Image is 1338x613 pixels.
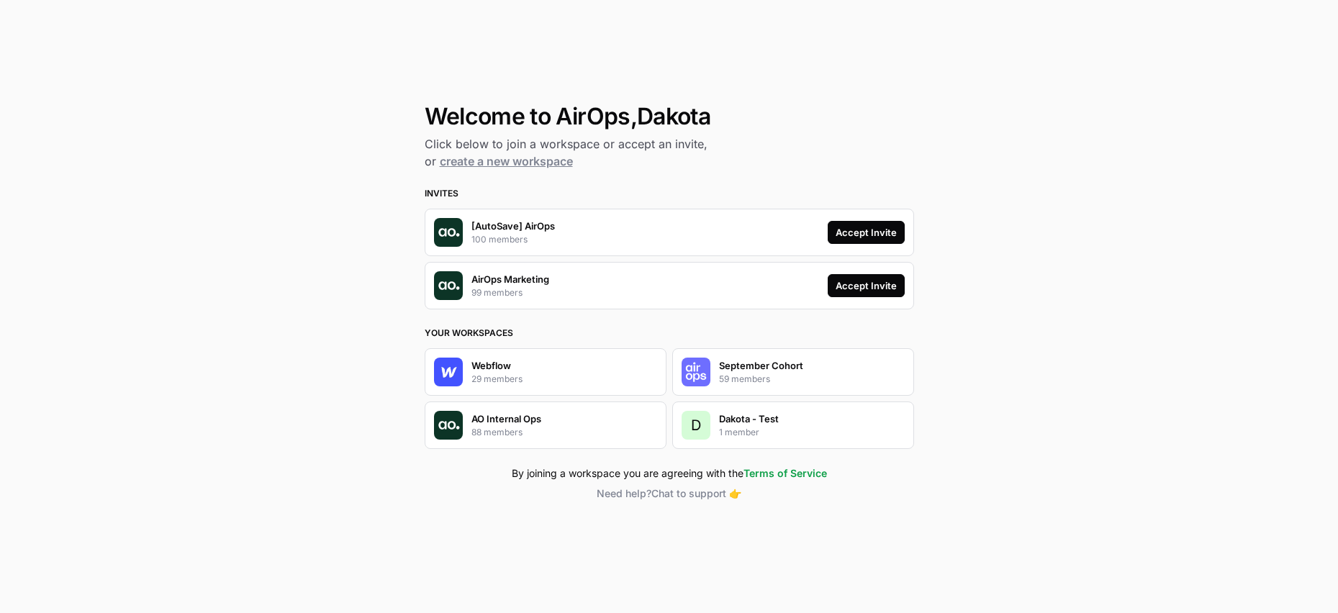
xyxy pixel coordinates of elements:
img: Company Logo [434,358,463,386]
button: DDakota - Test1 member [672,401,914,449]
p: 59 members [719,373,770,386]
p: September Cohort [719,358,803,373]
div: Accept Invite [836,225,897,240]
p: 88 members [471,426,523,439]
button: Company LogoWebflow29 members [425,348,666,396]
img: Company Logo [434,271,463,300]
div: By joining a workspace you are agreeing with the [425,466,914,481]
h1: Welcome to AirOps, Dakota [425,104,914,130]
a: create a new workspace [440,154,573,168]
img: Company Logo [682,358,710,386]
p: AO Internal Ops [471,412,541,426]
img: Company Logo [434,411,463,440]
a: Terms of Service [743,467,827,479]
span: D [691,415,701,435]
p: 29 members [471,373,523,386]
p: Webflow [471,358,511,373]
p: 1 member [719,426,759,439]
button: Company LogoSeptember Cohort59 members [672,348,914,396]
p: 99 members [471,286,523,299]
button: Company LogoAO Internal Ops88 members [425,401,666,449]
button: Accept Invite [828,274,905,297]
p: AirOps Marketing [471,272,549,286]
h3: Invites [425,187,914,200]
p: 100 members [471,233,528,246]
h2: Click below to join a workspace or accept an invite, or [425,135,914,170]
button: Accept Invite [828,221,905,244]
button: Need help?Chat to support 👉 [425,486,914,501]
span: Chat to support 👉 [651,487,741,499]
h3: Your Workspaces [425,327,914,340]
p: Dakota - Test [719,412,779,426]
img: Company Logo [434,218,463,247]
div: Accept Invite [836,278,897,293]
p: [AutoSave] AirOps [471,219,555,233]
span: Need help? [597,487,651,499]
